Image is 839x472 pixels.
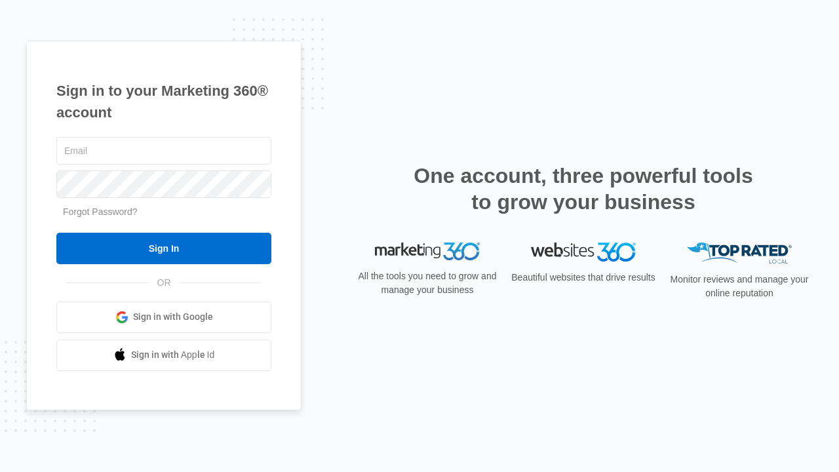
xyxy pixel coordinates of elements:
[666,273,813,300] p: Monitor reviews and manage your online reputation
[133,310,213,324] span: Sign in with Google
[56,80,271,123] h1: Sign in to your Marketing 360® account
[410,163,757,215] h2: One account, three powerful tools to grow your business
[56,302,271,333] a: Sign in with Google
[531,243,636,262] img: Websites 360
[510,271,657,285] p: Beautiful websites that drive results
[354,269,501,297] p: All the tools you need to grow and manage your business
[131,348,215,362] span: Sign in with Apple Id
[56,340,271,371] a: Sign in with Apple Id
[56,233,271,264] input: Sign In
[375,243,480,261] img: Marketing 360
[148,276,180,290] span: OR
[63,206,138,217] a: Forgot Password?
[687,243,792,264] img: Top Rated Local
[56,137,271,165] input: Email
